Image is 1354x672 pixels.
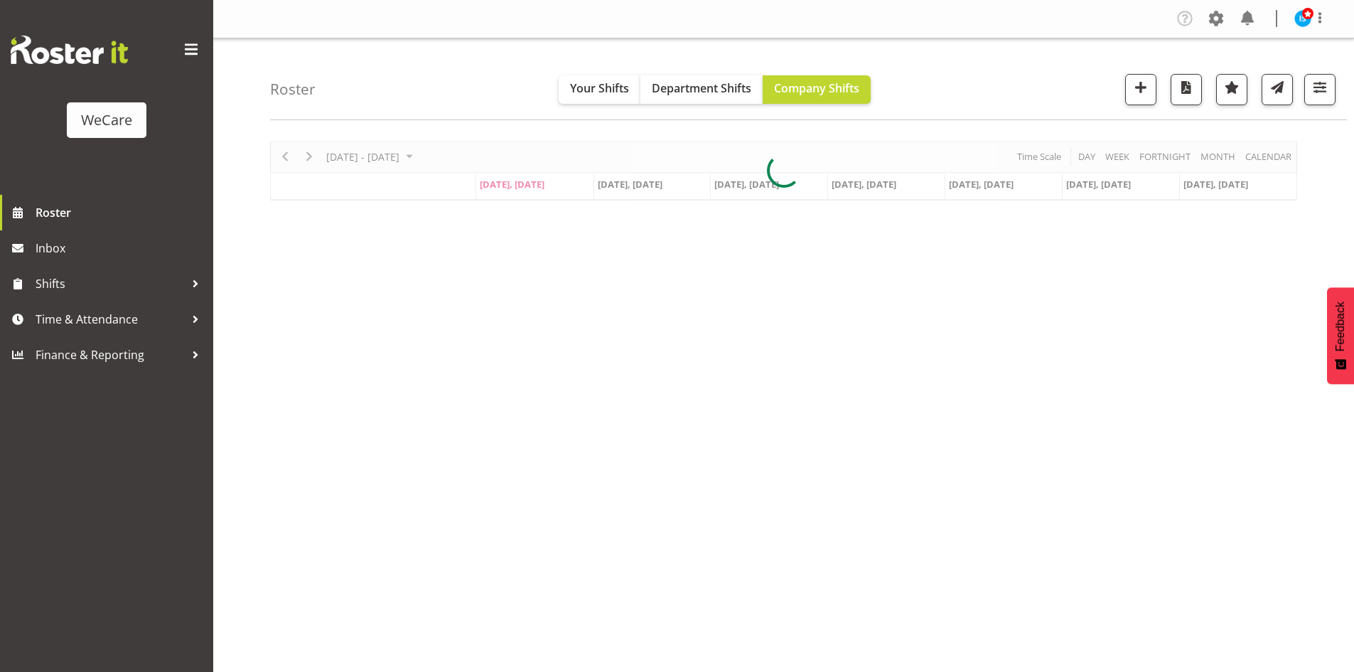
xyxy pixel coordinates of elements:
[1327,287,1354,384] button: Feedback - Show survey
[570,80,629,96] span: Your Shifts
[36,344,185,366] span: Finance & Reporting
[11,36,128,64] img: Rosterit website logo
[1304,74,1336,105] button: Filter Shifts
[36,202,206,223] span: Roster
[1171,74,1202,105] button: Download a PDF of the roster according to the set date range.
[1262,74,1293,105] button: Send a list of all shifts for the selected filtered period to all rostered employees.
[36,238,206,259] span: Inbox
[1294,10,1311,27] img: isabel-simcox10849.jpg
[36,273,185,294] span: Shifts
[81,110,132,131] div: WeCare
[640,75,763,104] button: Department Shifts
[270,81,316,97] h4: Roster
[1125,74,1156,105] button: Add a new shift
[559,75,640,104] button: Your Shifts
[652,80,751,96] span: Department Shifts
[1216,74,1247,105] button: Highlight an important date within the roster.
[1334,302,1347,351] span: Feedback
[36,309,185,330] span: Time & Attendance
[774,80,859,96] span: Company Shifts
[763,75,871,104] button: Company Shifts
